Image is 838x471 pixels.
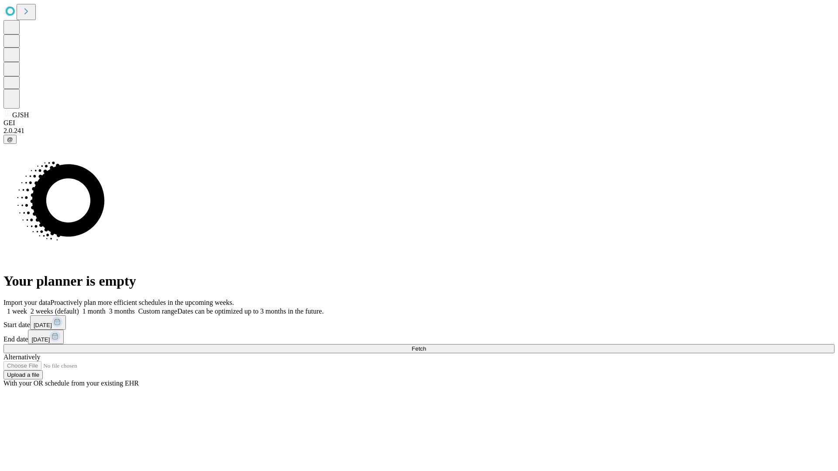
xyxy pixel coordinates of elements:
div: GEI [3,119,835,127]
span: Fetch [412,345,426,352]
div: End date [3,330,835,344]
div: 2.0.241 [3,127,835,135]
span: Proactively plan more efficient schedules in the upcoming weeks. [51,299,234,306]
span: GJSH [12,111,29,119]
button: @ [3,135,17,144]
span: [DATE] [34,322,52,328]
span: Custom range [138,307,177,315]
span: @ [7,136,13,143]
span: 1 week [7,307,27,315]
button: [DATE] [30,315,66,330]
span: Dates can be optimized up to 3 months in the future. [177,307,323,315]
span: Alternatively [3,353,40,361]
button: Upload a file [3,370,43,379]
button: [DATE] [28,330,64,344]
span: [DATE] [31,336,50,343]
span: With your OR schedule from your existing EHR [3,379,139,387]
button: Fetch [3,344,835,353]
span: 2 weeks (default) [31,307,79,315]
span: 1 month [82,307,106,315]
div: Start date [3,315,835,330]
span: Import your data [3,299,51,306]
span: 3 months [109,307,135,315]
h1: Your planner is empty [3,273,835,289]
